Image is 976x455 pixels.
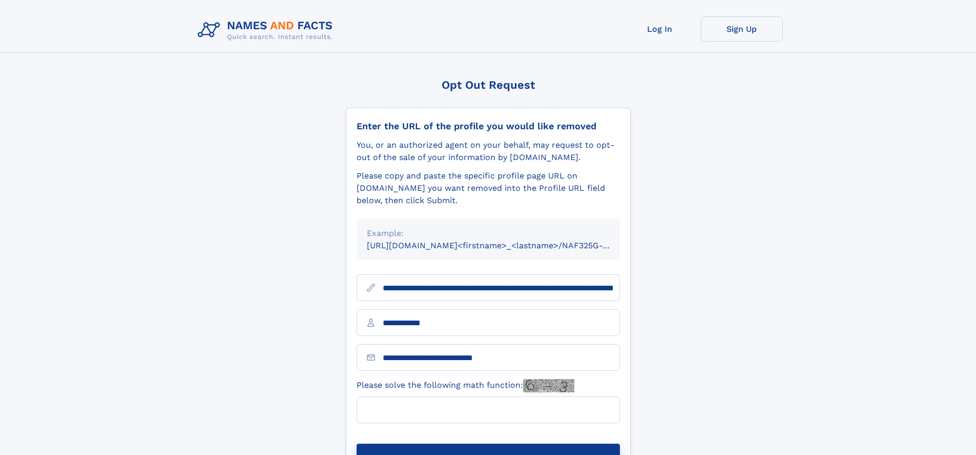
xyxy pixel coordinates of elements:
small: [URL][DOMAIN_NAME]<firstname>_<lastname>/NAF325G-xxxxxxxx [367,241,639,250]
div: Opt Out Request [346,78,631,91]
div: You, or an authorized agent on your behalf, may request to opt-out of the sale of your informatio... [357,139,620,164]
div: Example: [367,227,610,240]
div: Enter the URL of the profile you would like removed [357,121,620,132]
label: Please solve the following math function: [357,379,574,392]
a: Log In [619,16,701,42]
a: Sign Up [701,16,783,42]
img: Logo Names and Facts [194,16,341,44]
div: Please copy and paste the specific profile page URL on [DOMAIN_NAME] you want removed into the Pr... [357,170,620,207]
